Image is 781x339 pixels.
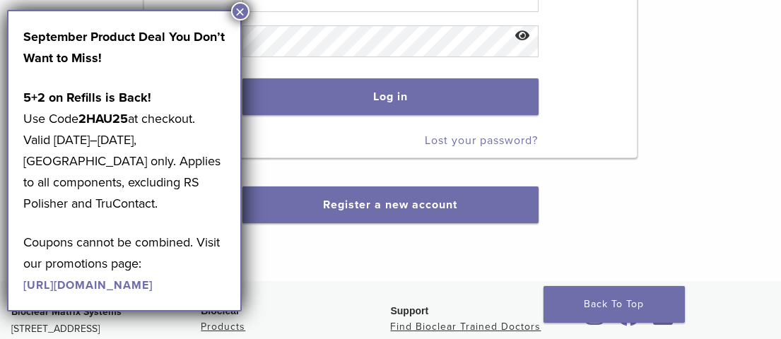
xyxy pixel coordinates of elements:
strong: 2HAU25 [78,111,128,126]
a: Lost your password? [425,133,539,148]
a: Bioclear [613,313,645,327]
button: Log in [242,78,538,115]
strong: 5+2 on Refills is Back! [23,90,151,105]
a: [URL][DOMAIN_NAME] [23,278,153,292]
span: Support [391,305,429,316]
p: Coupons cannot be combined. Visit our promotions page: [23,232,225,295]
a: Register a new account [324,198,458,212]
button: Show password [507,18,538,54]
button: Close [231,2,249,20]
a: Find Bioclear Trained Doctors [391,321,541,333]
a: Back To Top [544,286,685,323]
a: Bioclear [580,313,610,327]
strong: September Product Deal You Don’t Want to Miss! [23,29,225,66]
a: Bioclear [648,313,678,327]
span: Bioclear [201,305,240,316]
strong: Bioclear Matrix Systems [11,306,122,318]
a: Products [201,321,245,333]
p: Use Code at checkout. Valid [DATE]–[DATE], [GEOGRAPHIC_DATA] only. Applies to all components, exc... [23,87,225,214]
button: Register a new account [242,186,539,223]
